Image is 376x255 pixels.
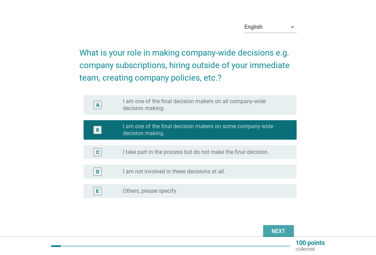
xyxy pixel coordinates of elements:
button: Next [263,225,294,238]
div: B [96,126,99,134]
div: D [96,168,99,175]
div: English [244,24,263,30]
p: 100 points [296,240,325,246]
i: arrow_drop_down [288,23,297,31]
label: Others, please specify [123,188,177,195]
div: C [96,149,99,156]
label: I am one of the final decision makers on some company-wide decision making. [123,123,285,137]
label: I am one of the final decision makers on all company-wide decision making. [123,98,285,112]
h2: What is your role in making company-wide decisions e.g. company subscriptions, hiring outside of ... [79,40,297,84]
label: I take part in the process but do not make the final decision. [123,149,269,156]
label: I am not involved in these decisions at all. [123,168,225,175]
p: collected [296,246,325,252]
div: A [96,101,99,109]
div: E [96,188,99,195]
div: Next [269,227,288,236]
